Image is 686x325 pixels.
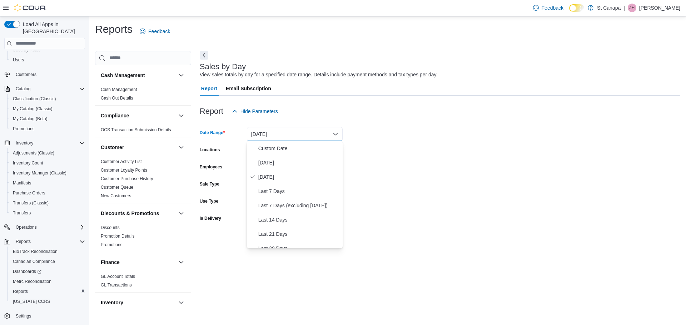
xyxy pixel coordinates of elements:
span: Transfers [13,210,31,216]
p: | [623,4,625,12]
label: Employees [200,164,222,170]
span: Inventory Count [10,159,85,167]
a: Customer Purchase History [101,176,153,181]
a: Classification (Classic) [10,95,59,103]
button: Compliance [177,111,185,120]
span: Reports [13,289,28,294]
span: My Catalog (Classic) [13,106,53,112]
span: Catalog [16,86,30,92]
button: Manifests [7,178,88,188]
button: My Catalog (Beta) [7,114,88,124]
label: Date Range [200,130,225,136]
span: Dashboards [10,267,85,276]
p: [PERSON_NAME] [639,4,680,12]
a: Settings [13,312,34,320]
a: Customer Queue [101,185,133,190]
button: Purchase Orders [7,188,88,198]
button: Reports [7,286,88,296]
span: Catalog [13,85,85,93]
span: Canadian Compliance [10,257,85,266]
a: [US_STATE] CCRS [10,297,53,306]
span: Settings [16,313,31,319]
span: Email Subscription [226,81,271,96]
button: Catalog [1,84,88,94]
span: Custom Date [258,144,340,153]
button: Finance [177,258,185,266]
a: Inventory Count [10,159,46,167]
a: GL Account Totals [101,274,135,279]
a: Promotions [10,125,38,133]
span: Manifests [10,179,85,187]
div: Cash Management [95,85,191,105]
a: Customers [13,70,39,79]
label: Locations [200,147,220,153]
span: Cash Management [101,87,137,92]
span: OCS Transaction Submission Details [101,127,171,133]
a: Promotions [101,242,123,247]
h3: Sales by Day [200,62,246,71]
h3: Compliance [101,112,129,119]
button: Finance [101,259,175,266]
span: Report [201,81,217,96]
button: Inventory [13,139,36,147]
label: Use Type [200,198,218,204]
button: Canadian Compliance [7,257,88,266]
button: Reports [13,237,34,246]
span: Inventory [13,139,85,147]
span: Transfers (Classic) [10,199,85,207]
span: My Catalog (Classic) [10,105,85,113]
span: Reports [10,287,85,296]
h3: Customer [101,144,124,151]
button: My Catalog (Classic) [7,104,88,114]
h3: Inventory [101,299,123,306]
a: Dashboards [10,267,44,276]
h3: Discounts & Promotions [101,210,159,217]
button: Inventory Manager (Classic) [7,168,88,178]
button: Metrc Reconciliation [7,276,88,286]
span: My Catalog (Beta) [10,115,85,123]
h1: Reports [95,22,133,36]
span: Feedback [542,4,563,11]
a: Transfers (Classic) [10,199,51,207]
span: BioTrack Reconciliation [13,249,58,254]
button: Adjustments (Classic) [7,148,88,158]
button: Customer [177,143,185,152]
span: Users [13,57,24,63]
button: [US_STATE] CCRS [7,296,88,306]
h3: Finance [101,259,120,266]
span: [DATE] [258,173,340,181]
a: Purchase Orders [10,189,48,197]
span: Last 21 Days [258,230,340,238]
span: Operations [16,224,37,230]
a: Inventory Manager (Classic) [10,169,69,177]
span: Customers [16,72,36,77]
a: New Customers [101,193,131,198]
span: Classification (Classic) [10,95,85,103]
span: Customer Purchase History [101,176,153,182]
a: My Catalog (Classic) [10,105,55,113]
div: Customer [95,157,191,203]
span: Reports [13,237,85,246]
span: Last 30 Days [258,244,340,253]
div: Discounts & Promotions [95,223,191,252]
a: Customer Activity List [101,159,142,164]
div: Finance [95,272,191,292]
span: Promotions [10,125,85,133]
a: Canadian Compliance [10,257,58,266]
span: Customer Activity List [101,159,142,164]
a: GL Transactions [101,283,132,288]
p: St Canapa [597,4,621,12]
span: [DATE] [258,158,340,167]
button: Inventory [101,299,175,306]
span: Adjustments (Classic) [10,149,85,157]
a: Metrc Reconciliation [10,277,54,286]
span: Feedback [148,28,170,35]
span: Inventory Count [13,160,43,166]
a: Discounts [101,225,120,230]
span: GL Account Totals [101,274,135,279]
span: Last 7 Days [258,187,340,195]
button: Next [200,51,208,60]
span: Metrc Reconciliation [13,279,51,284]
